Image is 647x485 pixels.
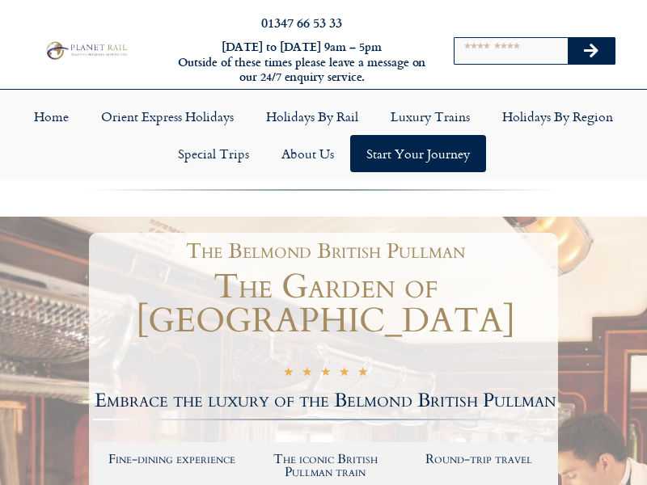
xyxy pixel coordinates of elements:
[320,366,331,382] i: ★
[350,135,486,172] a: Start your Journey
[101,241,550,262] h1: The Belmond British Pullman
[410,453,548,466] h2: Round-trip travel
[261,13,342,32] a: 01347 66 53 33
[568,38,615,64] button: Search
[257,453,395,479] h2: The iconic British Pullman train
[250,98,374,135] a: Holidays by Rail
[162,135,265,172] a: Special Trips
[486,98,629,135] a: Holidays by Region
[283,366,294,382] i: ★
[283,365,368,382] div: 5/5
[302,366,312,382] i: ★
[357,366,368,382] i: ★
[85,98,250,135] a: Orient Express Holidays
[374,98,486,135] a: Luxury Trains
[339,366,349,382] i: ★
[176,40,427,85] h6: [DATE] to [DATE] 9am – 5pm Outside of these times please leave a message on our 24/7 enquiry serv...
[18,98,85,135] a: Home
[43,40,129,61] img: Planet Rail Train Holidays Logo
[93,391,558,411] h2: Embrace the luxury of the Belmond British Pullman
[93,270,558,338] h1: The Garden of [GEOGRAPHIC_DATA]
[8,98,639,172] nav: Menu
[265,135,350,172] a: About Us
[104,453,241,466] h2: Fine-dining experience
